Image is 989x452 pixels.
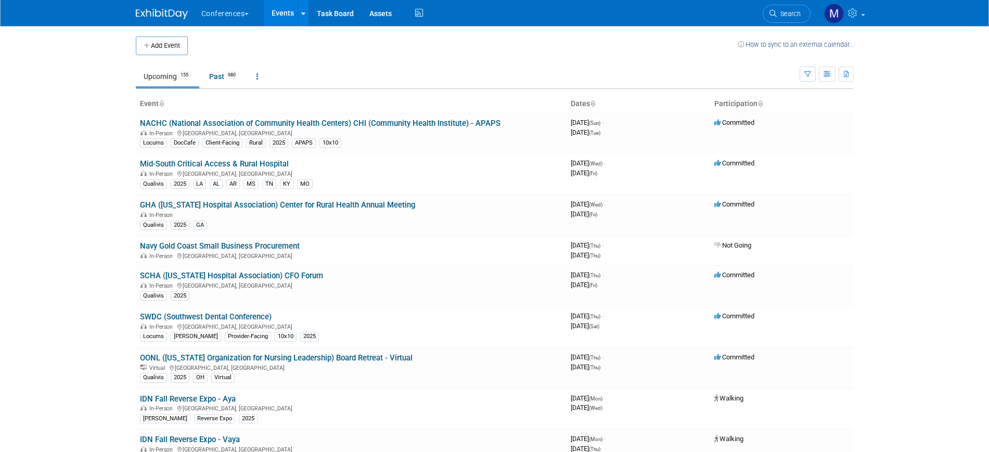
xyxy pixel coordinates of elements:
[202,138,242,148] div: Client-Facing
[757,99,763,108] a: Sort by Participation Type
[602,241,603,249] span: -
[602,312,603,320] span: -
[140,435,240,444] a: IDN Fall Reverse Expo - Vaya
[604,435,606,443] span: -
[194,414,235,423] div: Reverse Expo
[589,253,600,259] span: (Thu)
[140,169,562,177] div: [GEOGRAPHIC_DATA], [GEOGRAPHIC_DATA]
[714,435,743,443] span: Walking
[714,119,754,126] span: Committed
[225,332,271,341] div: Provider-Facing
[140,241,300,251] a: Navy Gold Coast Small Business Procurement
[602,271,603,279] span: -
[140,332,167,341] div: Locums
[171,332,221,341] div: [PERSON_NAME]
[571,200,606,208] span: [DATE]
[589,355,600,360] span: (Thu)
[571,394,606,402] span: [DATE]
[571,169,597,177] span: [DATE]
[602,119,603,126] span: -
[319,138,341,148] div: 10x10
[149,130,176,137] span: In-Person
[149,324,176,330] span: In-Person
[140,312,272,321] a: SWDC (Southwest Dental Conference)
[604,159,606,167] span: -
[149,212,176,218] span: In-Person
[171,138,199,148] div: DocCafe
[571,128,600,136] span: [DATE]
[571,119,603,126] span: [DATE]
[193,373,208,382] div: OH
[140,221,167,230] div: Qualivis
[604,200,606,208] span: -
[171,373,189,382] div: 2025
[589,446,600,452] span: (Thu)
[149,253,176,260] span: In-Person
[149,365,168,371] span: Virtual
[571,281,597,289] span: [DATE]
[714,394,743,402] span: Walking
[140,171,147,176] img: In-Person Event
[589,171,597,176] span: (Fri)
[246,138,266,148] div: Rural
[738,41,854,48] a: How to sync to an external calendar...
[589,161,602,166] span: (Wed)
[149,171,176,177] span: In-Person
[140,253,147,258] img: In-Person Event
[171,291,189,301] div: 2025
[140,363,562,371] div: [GEOGRAPHIC_DATA], [GEOGRAPHIC_DATA]
[275,332,297,341] div: 10x10
[140,159,289,169] a: Mid-South Critical Access & Rural Hospital
[571,251,600,259] span: [DATE]
[571,159,606,167] span: [DATE]
[140,322,562,330] div: [GEOGRAPHIC_DATA], [GEOGRAPHIC_DATA]
[589,273,600,278] span: (Thu)
[589,314,600,319] span: (Thu)
[292,138,316,148] div: APAPS
[140,405,147,410] img: In-Person Event
[714,200,754,208] span: Committed
[149,282,176,289] span: In-Person
[177,71,191,79] span: 155
[824,4,844,23] img: Marygrace LeGros
[140,353,413,363] a: OONL ([US_STATE] Organization for Nursing Leadership) Board Retreat - Virtual
[201,67,247,86] a: Past980
[136,67,199,86] a: Upcoming155
[140,128,562,137] div: [GEOGRAPHIC_DATA], [GEOGRAPHIC_DATA]
[297,179,313,189] div: MO
[571,241,603,249] span: [DATE]
[589,130,600,136] span: (Tue)
[140,394,236,404] a: IDN Fall Reverse Expo - Aya
[571,210,597,218] span: [DATE]
[140,404,562,412] div: [GEOGRAPHIC_DATA], [GEOGRAPHIC_DATA]
[171,221,189,230] div: 2025
[140,119,500,128] a: NACHC (National Association of Community Health Centers) CHI (Community Health Institute) - APAPS
[710,95,854,113] th: Participation
[149,405,176,412] span: In-Person
[589,212,597,217] span: (Fri)
[226,179,240,189] div: AR
[136,9,188,19] img: ExhibitDay
[567,95,710,113] th: Dates
[589,120,600,126] span: (Sun)
[136,95,567,113] th: Event
[140,130,147,135] img: In-Person Event
[210,179,223,189] div: AL
[300,332,319,341] div: 2025
[280,179,293,189] div: KY
[140,200,415,210] a: GHA ([US_STATE] Hospital Association) Center for Rural Health Annual Meeting
[171,179,189,189] div: 2025
[571,322,599,330] span: [DATE]
[714,312,754,320] span: Committed
[140,251,562,260] div: [GEOGRAPHIC_DATA], [GEOGRAPHIC_DATA]
[211,373,235,382] div: Virtual
[193,221,207,230] div: GA
[571,353,603,361] span: [DATE]
[140,414,190,423] div: [PERSON_NAME]
[571,312,603,320] span: [DATE]
[140,212,147,217] img: In-Person Event
[571,435,606,443] span: [DATE]
[589,243,600,249] span: (Thu)
[140,291,167,301] div: Qualivis
[589,324,599,329] span: (Sat)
